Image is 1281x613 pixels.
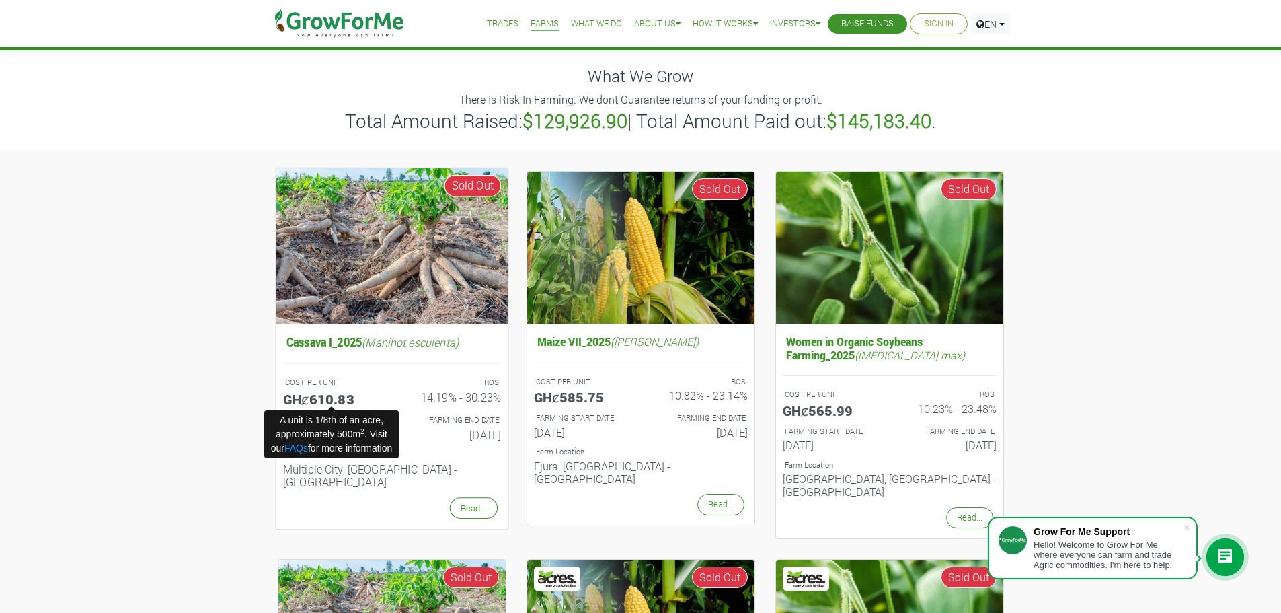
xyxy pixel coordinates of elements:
h6: [DATE] [402,427,501,441]
p: Location of Farm [536,446,746,458]
img: Acres Nano [536,569,579,589]
h5: GHȼ585.75 [534,389,631,405]
img: Acres Nano [785,569,828,589]
h6: 14.19% - 30.23% [402,390,501,404]
p: ROS [653,376,746,388]
p: There Is Risk In Farming. We dont Guarantee returns of your funding or profit. [270,92,1012,108]
img: growforme image [527,172,754,324]
p: Location of Farm [284,448,498,460]
h3: Total Amount Raised: | Total Amount Paid out: . [270,110,1012,133]
div: A unit is 1/8th of an acre, approximately 500m . Visit our for more information [264,410,399,458]
a: FAQs [284,443,308,454]
a: About Us [634,17,681,31]
b: $129,926.90 [522,108,627,133]
p: COST PER UNIT [785,389,878,400]
h6: 10.82% - 23.14% [651,389,748,402]
span: Sold Out [692,567,748,588]
p: Location of Farm [785,460,995,471]
h6: [DATE] [900,439,997,452]
a: Investors [770,17,820,31]
p: FARMING END DATE [902,426,995,437]
h6: Multiple City, [GEOGRAPHIC_DATA] - [GEOGRAPHIC_DATA] [282,462,500,488]
span: Sold Out [941,178,997,200]
a: How it Works [693,17,758,31]
a: Raise Funds [841,17,894,31]
a: EN [970,13,1011,34]
div: Grow For Me Support [1034,526,1183,537]
h5: Cassava I_2025 [282,332,500,352]
a: Trades [487,17,518,31]
span: Sold Out [692,178,748,200]
a: Sign In [924,17,954,31]
h5: GHȼ565.99 [783,402,880,419]
span: Sold Out [941,567,997,588]
h6: [DATE] [651,426,748,439]
h6: Ejura, [GEOGRAPHIC_DATA] - [GEOGRAPHIC_DATA] [534,460,748,485]
p: FARMING START DATE [785,426,878,437]
p: COST PER UNIT [536,376,629,388]
p: FARMING END DATE [404,414,499,425]
b: $145,183.40 [826,108,931,133]
i: (Manihot esculenta) [362,334,459,349]
h5: Women in Organic Soybeans Farming_2025 [783,332,997,364]
a: Read... [946,507,993,528]
h5: GHȼ610.83 [282,390,381,406]
sup: 2 [360,427,364,435]
img: growforme image [776,172,1003,324]
p: FARMING START DATE [536,412,629,424]
a: Farms [531,17,559,31]
a: Read... [449,497,497,519]
h5: Maize VII_2025 [534,332,748,351]
p: ROS [404,376,499,388]
h6: [DATE] [783,439,880,452]
i: ([MEDICAL_DATA] max) [855,348,965,362]
a: What We Do [571,17,622,31]
i: ([PERSON_NAME]) [611,334,699,349]
h4: What We Grow [268,67,1014,86]
img: growforme image [276,168,508,323]
a: Read... [697,494,744,515]
h6: [DATE] [534,426,631,439]
span: Sold Out [444,175,501,197]
div: Hello! Welcome to Grow For Me where everyone can farm and trade Agric commodities. I'm here to help. [1034,540,1183,570]
p: COST PER UNIT [284,376,379,388]
span: Sold Out [443,567,499,588]
h6: 10.23% - 23.48% [900,402,997,415]
p: FARMING END DATE [653,412,746,424]
h6: [GEOGRAPHIC_DATA], [GEOGRAPHIC_DATA] - [GEOGRAPHIC_DATA] [783,472,997,498]
p: ROS [902,389,995,400]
